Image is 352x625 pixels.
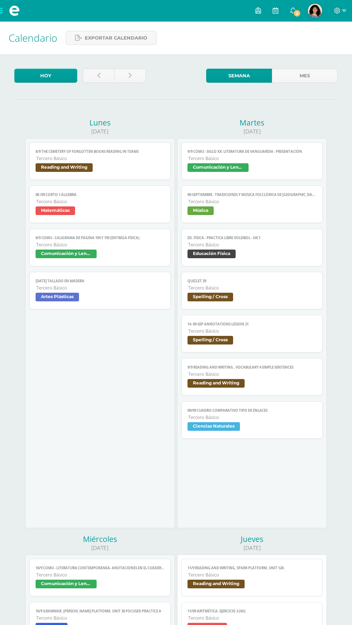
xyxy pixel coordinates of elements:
[187,322,316,327] span: 14- 09-sep Annotations Lesson 31
[29,229,170,266] a: 8/9 COMU - Caligrama de página 194 y 195 (Entrega física)Tercero BásicoComunicación y Lenguaje
[188,285,316,291] span: Tercero Básico
[25,118,175,128] div: Lunes
[25,128,175,135] div: [DATE]
[187,408,316,413] span: 09/09 Cuadro comparativo tipo de enlaces
[187,293,233,301] span: Spelling / Cross
[36,580,97,588] span: Comunicación y Lenguaje
[272,69,338,83] a: Mes
[188,199,316,205] span: Tercero Básico
[206,69,272,83] a: Semana
[36,279,164,283] span: [DATE] tallado en madera
[187,336,233,345] span: Spelling / Cross
[36,149,164,154] span: 8/9 The Cemetery of Forgotten books reading in TEAMS
[36,192,164,197] span: 08 /09 Corto 1 Álgebra
[36,250,97,258] span: Comunicación y Lenguaje
[187,163,249,172] span: Comunicación y Lenguaje
[36,199,164,205] span: Tercero Básico
[188,155,316,161] span: Tercero Básico
[14,69,77,83] a: Hoy
[188,414,316,420] span: Tercero Básico
[187,206,214,215] span: Música
[188,572,316,578] span: Tercero Básico
[177,128,327,135] div: [DATE]
[36,285,164,291] span: Tercero Básico
[188,371,316,377] span: Tercero Básico
[187,149,316,154] span: 9/9 COMU - Siglo XX: Literatura de Vanguardia - presentación
[187,379,245,388] span: Reading and Writing
[36,242,164,248] span: Tercero Básico
[181,142,322,180] a: 9/9 COMU - Siglo XX: Literatura de Vanguardia - presentaciónTercero BásicoComunicación y Lenguaje
[177,118,327,128] div: Martes
[181,315,322,352] a: 14- 09-sep Annotations Lesson 31Tercero BásicoSpelling / Cross
[187,279,316,283] span: Quizlet 29
[181,272,322,309] a: Quizlet 29Tercero BásicoSpelling / Cross
[188,242,316,248] span: Tercero Básico
[177,544,327,552] div: [DATE]
[29,272,170,309] a: [DATE] tallado en maderaTercero BásicoArtes Plásticas
[187,609,316,613] span: 11/09 ARITMÉTICA. Ejercicio 3 (4U)
[187,566,316,570] span: 11/9 Reading and Writing, Spark platform, Unit 12A
[293,9,301,17] span: 2
[29,142,170,180] a: 8/9 The Cemetery of Forgotten books reading in TEAMSTercero BásicoReading and Writing
[36,609,164,613] span: 10/9 Grammar, [PERSON_NAME] Platform, Unit 30 Focused practice A
[36,236,164,240] span: 8/9 COMU - Caligrama de página 194 y 195 (Entrega física)
[188,328,316,334] span: Tercero Básico
[66,31,157,45] a: Exportar calendario
[187,580,245,588] span: Reading and Writing
[36,572,164,578] span: Tercero Básico
[25,534,175,544] div: Miércoles
[188,615,316,621] span: Tercero Básico
[181,186,322,223] a: 09-septiembre - Tradiciones y música folclórica de [GEOGRAPHIC_DATA]Tercero BásicoMúsica
[181,358,322,396] a: 9/9 Reading and Writing , Vocabulary 4 simple sentencesTercero BásicoReading and Writing
[36,566,164,570] span: 10/9 COMU - Literatura contemporánea- Anotaciones en el cuaderno.
[9,31,57,45] span: Calendario
[25,544,175,552] div: [DATE]
[308,4,322,18] img: c6b917f75c4b84743c6c97cb0b98f408.png
[177,534,327,544] div: Jueves
[187,236,316,240] span: Ed. Física - PRACTICA LIBRE Voleibol - S4C1
[85,31,147,45] span: Exportar calendario
[36,163,93,172] span: Reading and Writing
[181,401,322,439] a: 09/09 Cuadro comparativo tipo de enlacesTercero BásicoCiencias Naturales
[181,229,322,266] a: Ed. Física - PRACTICA LIBRE Voleibol - S4C1Tercero BásicoEducación Física
[187,192,316,197] span: 09-septiembre - Tradiciones y música folclórica de [GEOGRAPHIC_DATA]
[29,559,170,596] a: 10/9 COMU - Literatura contemporánea- Anotaciones en el cuaderno.Tercero BásicoComunicación y Len...
[187,422,240,431] span: Ciencias Naturales
[36,206,75,215] span: Matemáticas
[36,615,164,621] span: Tercero Básico
[36,293,79,301] span: Artes Plásticas
[29,186,170,223] a: 08 /09 Corto 1 ÁlgebraTercero BásicoMatemáticas
[181,559,322,596] a: 11/9 Reading and Writing, Spark platform, Unit 12ATercero BásicoReading and Writing
[187,250,236,258] span: Educación Física
[36,155,164,161] span: Tercero Básico
[187,365,316,370] span: 9/9 Reading and Writing , Vocabulary 4 simple sentences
